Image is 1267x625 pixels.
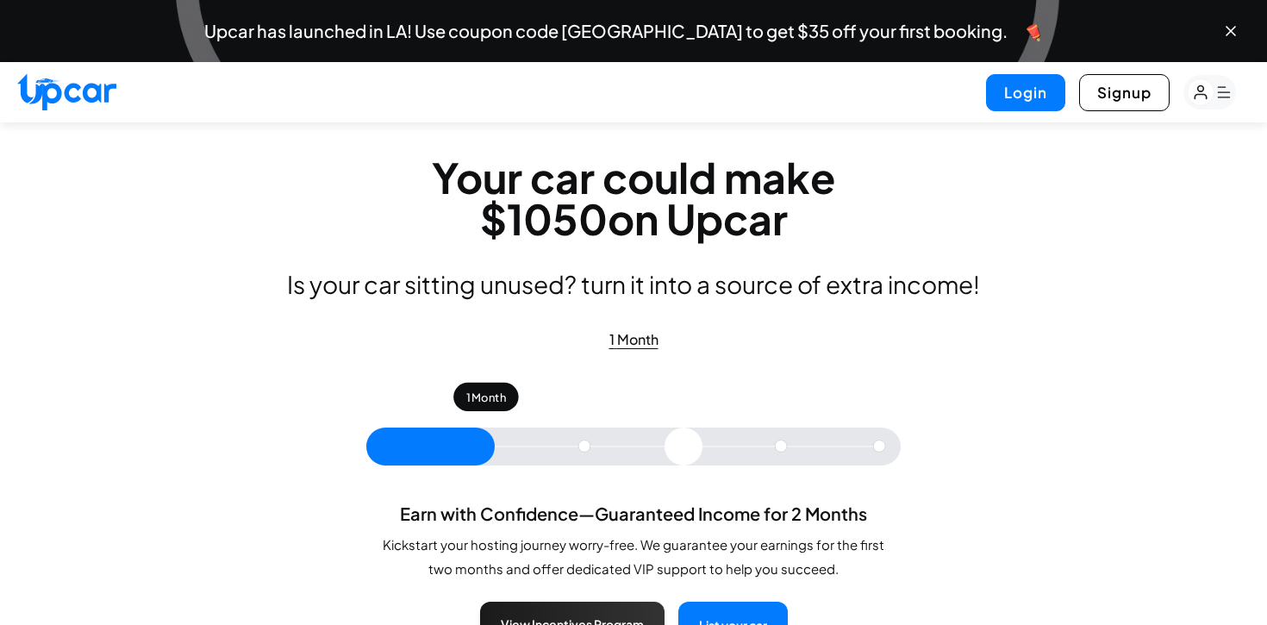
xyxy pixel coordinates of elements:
[1222,22,1239,40] button: Close banner
[453,383,518,411] div: 1 Month
[986,74,1065,111] button: Login
[432,157,835,240] h2: Your car could make $ 1050 on Upcar
[17,73,116,110] img: Upcar Logo
[204,22,1008,40] span: Upcar has launched in LA! Use coupon code [GEOGRAPHIC_DATA] to get $35 off your first booking.
[375,502,892,526] h3: Earn with Confidence—Guaranteed Income for 2 Months
[287,271,980,298] p: Is your car sitting unused? turn it into a source of extra income!
[375,533,892,581] p: Kickstart your hosting journey worry-free. We guarantee your earnings for the first two months an...
[1079,74,1170,111] button: Signup
[609,329,658,350] div: 1 Month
